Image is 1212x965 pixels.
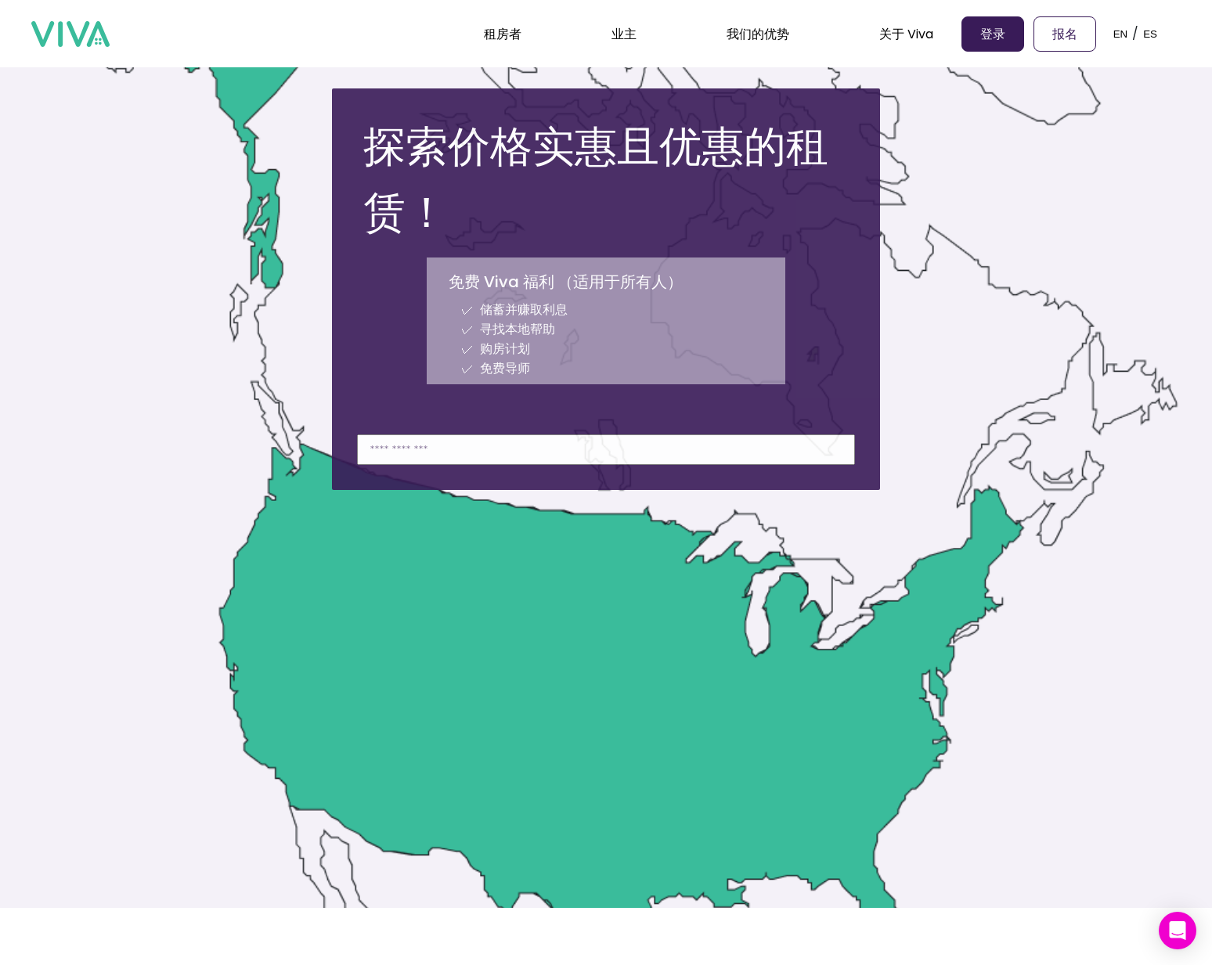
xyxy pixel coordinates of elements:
[484,25,521,43] a: 租房者
[727,25,789,43] font: 我们的优势
[31,21,110,48] img: 万岁
[879,25,933,43] font: 关于 Viva
[1109,9,1133,58] button: EN
[961,16,1024,52] a: 登录
[573,271,667,293] font: 适用于所有人
[980,25,1005,43] font: 登录
[480,320,555,338] font: 寻找本地帮助
[1159,912,1196,949] div: Open Intercom Messenger
[667,271,683,293] font: ）
[363,117,828,242] font: 探索价格实惠且优惠的租赁！
[1132,24,1138,42] font: /
[480,340,530,358] font: 购房计划
[480,301,568,319] font: 储蓄并赚取利息
[480,359,530,377] font: 免费导师
[1143,28,1157,40] font: ES
[1138,9,1162,58] button: ES
[1033,16,1096,52] a: 报名
[1113,28,1128,40] font: EN
[449,271,554,293] font: 免费 Viva 福利
[611,25,637,43] a: 业主
[557,271,573,293] font: （
[1052,25,1077,43] font: 报名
